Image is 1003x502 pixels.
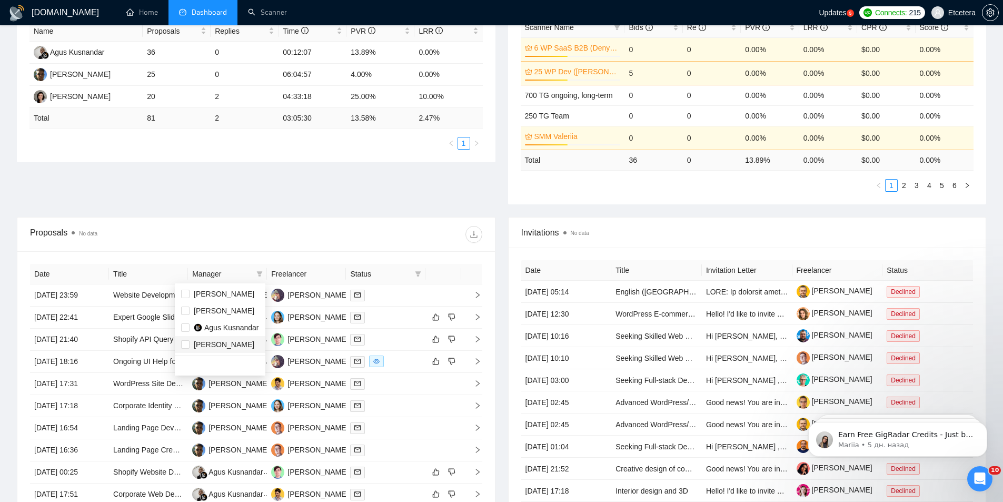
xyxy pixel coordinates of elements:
a: 2 [898,180,910,191]
img: c1qvStQl1zOZ1p4JlAqOAgVKIAP2zxwJfXq9-5qzgDvfiznqwN5naO0dlR9WjNt14c [797,484,810,497]
a: AP[PERSON_NAME] [192,423,269,431]
li: Next Page [470,137,483,150]
a: [PERSON_NAME] [797,486,872,494]
th: Invitation Letter [702,260,792,281]
span: Scanner Name [525,23,574,32]
button: dislike [445,355,458,368]
img: gigradar-bm.png [200,494,207,501]
span: CPR [861,23,886,32]
span: filter [413,266,423,282]
img: AL [271,421,284,435]
td: 0.00% [799,85,857,105]
span: No data [79,231,97,237]
span: dislike [448,468,455,476]
td: 0.00% [741,37,799,61]
a: 6 WP SaaS B2B (Denys Sv) [534,42,619,54]
td: $0.00 [857,126,915,150]
img: VY [271,399,284,412]
a: PS[PERSON_NAME] [271,357,348,365]
button: right [470,137,483,150]
a: 3 [911,180,922,191]
a: DB[PERSON_NAME] Bronfain [271,379,378,387]
div: [PERSON_NAME] [208,378,269,389]
a: WordPress Site Development from Existing Sitebuilder Site [113,379,306,388]
span: mail [354,425,361,431]
a: Corporate Identity & Branding for Lighting Company in [US_STATE] [113,401,333,410]
span: mail [354,469,361,475]
span: Declined [887,286,920,298]
span: user [934,9,941,16]
div: [PERSON_NAME] [287,333,348,345]
button: like [430,355,442,368]
td: 0.00% [799,126,857,150]
span: Declined [887,485,920,497]
img: AP [192,421,205,435]
li: Previous Page [872,179,885,192]
span: setting [982,8,998,17]
td: 4.00% [346,64,414,86]
td: 0 [624,126,682,150]
iframe: Intercom notifications сообщение [792,400,1003,474]
button: setting [982,4,999,21]
th: Proposals [143,21,211,42]
td: 0 [683,37,741,61]
img: 0HZm5+FzCBguwLTpFOMAAAAASUVORK5CYII= [194,323,202,332]
td: 81 [143,108,211,129]
span: dislike [448,313,455,321]
li: 1 [458,137,470,150]
li: Previous Page [445,137,458,150]
li: Next Page [961,179,974,192]
text: 5 [849,11,851,16]
span: filter [614,24,620,31]
span: Updates [819,8,846,17]
span: Dashboard [192,8,227,17]
a: [PERSON_NAME] [797,353,872,361]
td: 36 [624,150,682,170]
td: 0.00% [741,61,799,85]
a: Expert Google Slides Designer Needed for Editing Pitch Deck Slides [113,313,336,321]
span: info-circle [879,24,887,31]
a: 1 [458,137,470,149]
div: [PERSON_NAME] [287,422,348,434]
span: Declined [887,308,920,320]
td: 25 [143,64,211,86]
span: filter [254,266,265,282]
span: mail [354,380,361,387]
button: dislike [445,488,458,500]
th: Status [882,260,973,281]
a: AP[PERSON_NAME] [192,401,269,409]
td: 0.00% [799,61,857,85]
td: 13.89% [346,42,414,64]
span: No data [571,230,589,236]
div: Agus Kusnandar [208,466,263,478]
a: 250 TG Team [525,112,569,120]
span: crown [525,68,532,75]
td: 2.47 % [414,108,482,129]
td: 0.00% [916,37,974,61]
span: right [473,140,480,146]
td: 00:12:07 [279,42,346,64]
img: upwork-logo.png [863,8,872,17]
a: Landing Page Developer — Conversion-Optimized, World-Class Design [113,424,348,432]
td: 13.89 % [741,150,799,170]
td: 0.00% [414,42,482,64]
a: Declined [887,309,924,318]
a: AP[PERSON_NAME] [34,70,111,78]
span: info-circle [646,24,653,31]
button: right [961,179,974,192]
p: Message from Mariia, sent 5 дн. назад [46,41,182,50]
td: $ 0.00 [857,150,915,170]
span: [PERSON_NAME] [194,307,254,315]
img: gigradar-bm.png [200,471,207,479]
td: 36 [143,42,211,64]
td: $0.00 [857,105,915,126]
a: Declined [887,486,924,495]
span: info-circle [820,24,828,31]
img: DM [271,333,284,346]
span: Time [283,27,308,35]
button: left [872,179,885,192]
img: TT [34,90,47,103]
th: Name [29,21,143,42]
a: Website Development for Startup Company [113,291,255,299]
span: like [432,468,440,476]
